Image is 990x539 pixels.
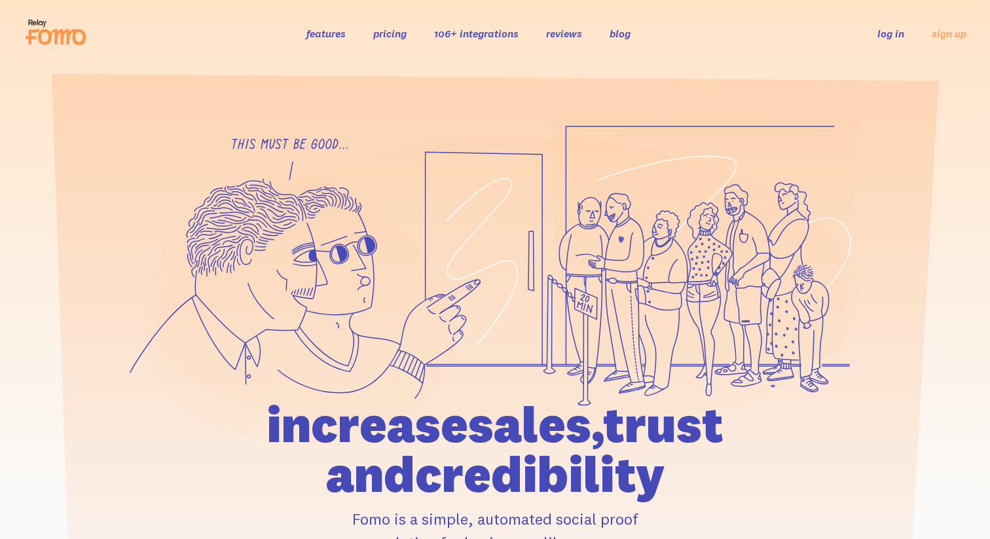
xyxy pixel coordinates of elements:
[306,27,346,40] a: features
[610,27,631,40] a: blog
[434,27,519,40] a: 106+ integrations
[877,27,904,40] a: log in
[192,400,798,499] h1: increase sales, trust and credibility
[546,27,582,40] a: reviews
[373,27,407,40] a: pricing
[932,27,966,41] a: sign up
